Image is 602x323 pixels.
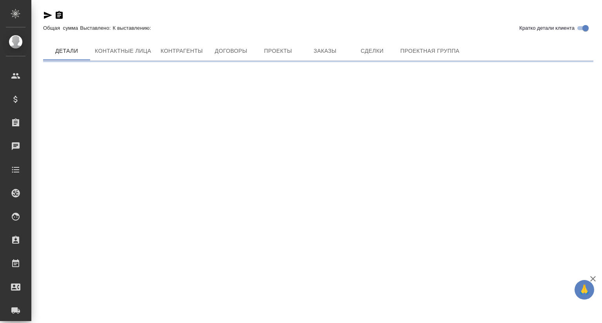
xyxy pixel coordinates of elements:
button: Скопировать ссылку для ЯМессенджера [43,11,53,20]
button: Скопировать ссылку [54,11,64,20]
p: Общая сумма [43,25,80,31]
span: Проектная группа [400,46,459,56]
span: Проекты [259,46,297,56]
span: Заказы [306,46,344,56]
span: Контактные лица [95,46,151,56]
span: 🙏 [578,282,591,298]
span: Договоры [212,46,250,56]
span: Сделки [353,46,391,56]
span: Детали [48,46,85,56]
p: К выставлению: [113,25,153,31]
span: Контрагенты [161,46,203,56]
p: Выставлено: [80,25,112,31]
button: 🙏 [575,280,594,300]
span: Кратко детали клиента [519,24,575,32]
